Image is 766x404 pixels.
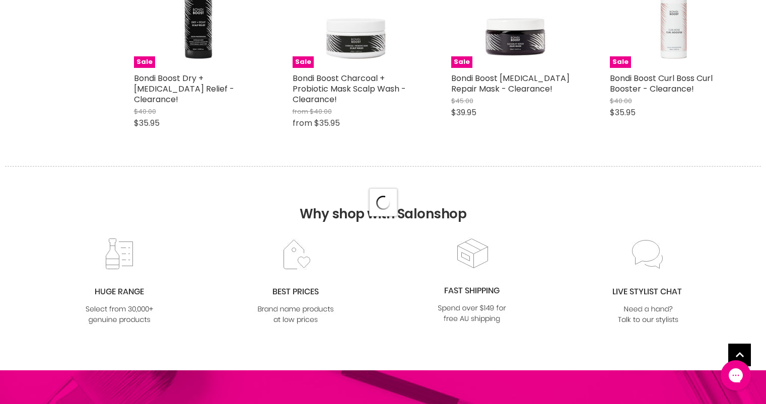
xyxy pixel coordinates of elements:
[610,96,632,106] span: $40.00
[728,344,751,370] span: Back to top
[134,117,160,129] span: $35.95
[79,238,160,326] img: range2_8cf790d4-220e-469f-917d-a18fed3854b6.jpg
[310,107,332,116] span: $40.00
[293,107,308,116] span: from
[451,107,476,118] span: $39.95
[610,72,713,95] a: Bondi Boost Curl Boss Curl Booster - Clearance!
[451,96,473,106] span: $45.00
[293,72,406,105] a: Bondi Boost Charcoal + Probiotic Mask Scalp Wash - Clearance!
[134,56,155,68] span: Sale
[5,166,761,237] h2: Why shop with Salonshop
[451,56,472,68] span: Sale
[134,72,234,105] a: Bondi Boost Dry + [MEDICAL_DATA] Relief - Clearance!
[431,237,513,325] img: fast.jpg
[716,357,756,394] iframe: Gorgias live chat messenger
[255,238,336,326] img: prices.jpg
[134,107,156,116] span: $40.00
[314,117,340,129] span: $35.95
[610,56,631,68] span: Sale
[293,117,312,129] span: from
[728,344,751,366] a: Back to top
[607,238,689,326] img: chat_c0a1c8f7-3133-4fc6-855f-7264552747f6.jpg
[293,56,314,68] span: Sale
[451,72,570,95] a: Bondi Boost [MEDICAL_DATA] Repair Mask - Clearance!
[610,107,636,118] span: $35.95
